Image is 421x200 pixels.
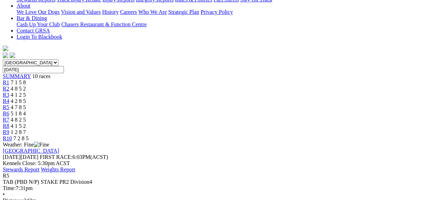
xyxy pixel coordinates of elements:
a: R7 [3,117,9,123]
a: Contact GRSA [17,28,50,34]
a: R2 [3,86,9,92]
a: History [102,9,119,15]
span: Weather: Fine [3,142,49,147]
div: About [17,9,414,15]
a: About [17,3,30,9]
a: SUMMARY [3,73,31,79]
a: Weights Report [41,166,75,172]
a: R1 [3,79,9,85]
span: 4 1 5 2 [11,123,26,129]
span: • [3,191,5,197]
div: Kennels Close: 5:30pm ACST [3,160,414,166]
a: [GEOGRAPHIC_DATA] [3,148,59,154]
span: 4 2 8 5 [11,98,26,104]
span: 4 8 2 5 [11,117,26,123]
div: 7:31pm [3,185,414,191]
span: 7 2 8 5 [13,135,29,141]
a: Who We Are [138,9,167,15]
div: TAB (PBD N/P) STAKE PR2 Division4 [3,179,414,185]
a: R10 [3,135,12,141]
img: twitter.svg [10,53,15,58]
a: Chasers Restaurant & Function Centre [61,21,147,27]
input: Select date [3,66,64,73]
a: R8 [3,123,9,129]
span: 4 1 2 5 [11,92,26,98]
a: Login To Blackbook [17,34,62,40]
a: R4 [3,98,9,104]
a: R9 [3,129,9,135]
img: facebook.svg [3,53,8,58]
a: R5 [3,104,9,110]
a: R3 [3,92,9,98]
span: [DATE] [3,154,38,160]
span: 10 races [32,73,50,79]
a: Careers [120,9,137,15]
a: Stewards Report [3,166,39,172]
a: R6 [3,111,9,116]
a: Bar & Dining [17,15,47,21]
span: FIRST RACE: [40,154,72,160]
span: 4 8 5 2 [11,86,26,92]
span: [DATE] [3,154,21,160]
span: Time: [3,185,16,191]
span: R5 [3,173,9,179]
span: 7 1 5 8 [11,79,26,85]
span: 1 2 8 7 [11,129,26,135]
a: Vision and Values [61,9,101,15]
span: 6:03PM(ACST) [40,154,108,160]
img: logo-grsa-white.png [3,46,8,51]
div: Bar & Dining [17,21,414,28]
a: Strategic Plan [168,9,199,15]
img: Fine [34,142,49,148]
a: We Love Our Dogs [17,9,59,15]
span: 5 1 8 4 [11,111,26,116]
span: 4 7 8 5 [11,104,26,110]
a: Privacy Policy [200,9,233,15]
a: Cash Up Your Club [17,21,60,27]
